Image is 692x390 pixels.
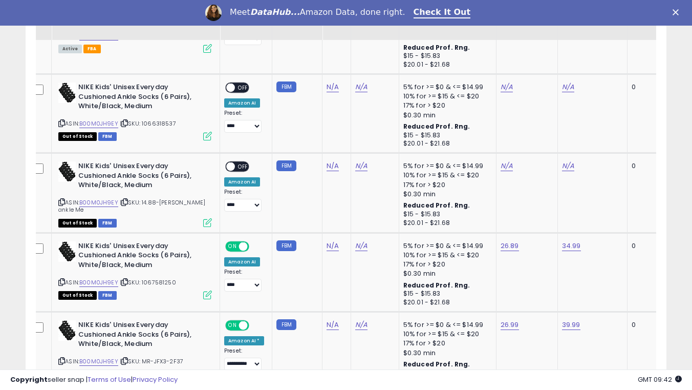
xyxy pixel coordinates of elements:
div: ASIN: [58,241,212,298]
a: N/A [327,320,339,330]
span: FBM [98,291,117,300]
span: OFF [235,84,251,92]
div: Amazon AI [224,257,260,266]
b: NIKE Kids' Unisex Everyday Cushioned Ankle Socks (6 Pairs), White/Black, Medium [78,320,203,352]
img: 41rIH0mxZ-L._SL40_.jpg [58,161,76,182]
div: 0 [632,320,663,330]
div: Amazon AI * [224,336,264,345]
a: N/A [355,320,367,330]
a: N/A [355,241,367,251]
div: $20.01 - $21.68 [403,219,488,228]
div: Close [673,9,683,15]
img: 41rIH0mxZ-L._SL40_.jpg [58,241,76,262]
a: Privacy Policy [133,375,178,384]
span: FBA [83,45,101,53]
a: B00M0JH9EY [79,119,118,128]
div: $20.01 - $21.68 [403,60,488,69]
div: $0.30 min [403,190,488,199]
a: N/A [562,161,574,171]
div: $15 - $15.83 [403,290,488,298]
a: N/A [501,82,513,92]
a: B00M0JH9EY [79,198,118,207]
b: Reduced Prof. Rng. [403,201,470,210]
a: 26.99 [501,320,519,330]
img: 41rIH0mxZ-L._SL40_.jpg [58,83,76,103]
div: Preset: [224,189,264,212]
div: Preset: [224,110,264,133]
a: 39.99 [562,320,580,330]
b: NIKE Kids' Unisex Everyday Cushioned Ankle Socks (6 Pairs), White/Black, Medium [78,83,203,114]
span: 2025-09-16 09:42 GMT [638,375,682,384]
img: Profile image for Georgie [205,5,222,21]
small: FBM [276,319,296,330]
div: Preset: [224,347,264,371]
div: 10% for >= $15 & <= $20 [403,251,488,260]
a: Terms of Use [88,375,131,384]
b: Reduced Prof. Rng. [403,43,470,52]
i: DataHub... [250,7,300,17]
a: N/A [355,82,367,92]
span: ON [226,242,239,251]
a: B00M0JH9EY [79,357,118,366]
b: NIKE Kids' Unisex Everyday Cushioned Ankle Socks (6 Pairs), White/Black, Medium [78,161,203,193]
div: $15 - $15.83 [403,52,488,60]
b: Reduced Prof. Rng. [403,122,470,131]
div: seller snap | | [10,375,178,385]
div: 17% for > $20 [403,101,488,110]
span: FBM [98,132,117,141]
div: 0 [632,83,663,92]
div: 0 [632,241,663,251]
a: N/A [327,161,339,171]
a: N/A [562,82,574,92]
div: 10% for >= $15 & <= $20 [403,171,488,180]
div: 5% for >= $0 & <= $14.99 [403,241,488,251]
div: Meet Amazon Data, done right. [230,7,405,17]
div: ASIN: [58,161,212,226]
div: $20.01 - $21.68 [403,298,488,307]
div: Amazon AI [224,177,260,187]
span: OFF [248,242,264,251]
div: 17% for > $20 [403,180,488,190]
span: | SKU: 1067581250 [120,278,176,286]
small: FBM [276,240,296,251]
a: Check It Out [414,7,471,18]
span: All listings that are currently out of stock and unavailable for purchase on Amazon [58,291,97,300]
strong: Copyright [10,375,48,384]
span: All listings currently available for purchase on Amazon [58,45,82,53]
a: 26.89 [501,241,519,251]
div: $20.01 - $21.68 [403,139,488,148]
b: NIKE Kids' Unisex Everyday Cushioned Ankle Socks (6 Pairs), White/Black, Medium [78,241,203,273]
div: 17% for > $20 [403,339,488,348]
div: Preset: [224,269,264,292]
img: 41rIH0mxZ-L._SL40_.jpg [58,320,76,341]
a: B00M0JH9EY [79,278,118,287]
span: All listings that are currently out of stock and unavailable for purchase on Amazon [58,132,97,141]
small: FBM [276,160,296,171]
small: FBM [276,81,296,92]
div: $15 - $15.83 [403,131,488,140]
span: | SKU: 14.88-[PERSON_NAME] ankle Me [58,198,205,214]
div: 17% for > $20 [403,260,488,269]
b: Reduced Prof. Rng. [403,281,470,290]
span: | SKU: 1066318537 [120,119,176,128]
a: N/A [501,161,513,171]
div: ASIN: [58,83,212,139]
div: 5% for >= $0 & <= $14.99 [403,83,488,92]
div: Amazon AI [224,98,260,108]
a: N/A [355,161,367,171]
a: N/A [327,82,339,92]
div: 10% for >= $15 & <= $20 [403,330,488,339]
div: 10% for >= $15 & <= $20 [403,92,488,101]
div: $0.30 min [403,348,488,358]
div: $0.30 min [403,111,488,120]
span: ON [226,321,239,330]
span: | SKU: MR-JFX3-2F37 [120,357,183,365]
div: 5% for >= $0 & <= $14.99 [403,161,488,171]
span: OFF [235,162,251,171]
span: OFF [248,321,264,330]
div: 5% for >= $0 & <= $14.99 [403,320,488,330]
a: N/A [327,241,339,251]
a: 34.99 [562,241,581,251]
div: $0.30 min [403,269,488,278]
span: All listings that are currently out of stock and unavailable for purchase on Amazon [58,219,97,228]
